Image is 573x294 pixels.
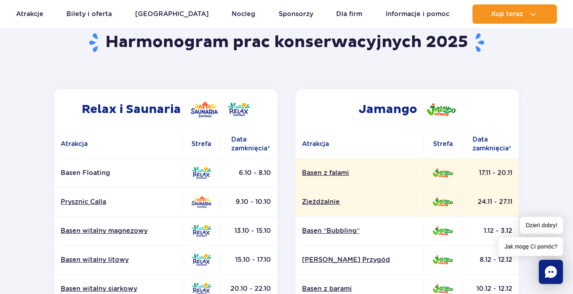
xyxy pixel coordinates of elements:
img: Jamango [433,284,453,293]
th: Strefa [182,130,221,158]
img: Jamango [433,197,453,206]
img: Jamango [433,255,453,264]
img: Relax [191,254,212,266]
img: Jamango [427,103,456,116]
a: Dla firm [336,4,362,24]
td: 6.10 - 8.10 [221,158,277,187]
td: 8.12 - 12.12 [462,245,519,274]
a: Sponsorzy [279,4,313,24]
td: 15.10 - 17.10 [221,245,277,274]
button: Kup teraz [472,4,557,24]
span: Dzień dobry! [520,217,563,234]
a: Basen z barami [302,284,417,293]
td: 13.10 - 15.10 [221,216,277,245]
img: Jamango [433,169,453,177]
a: Prysznic Calla [61,197,176,206]
h2: Jamango [296,89,519,130]
a: [PERSON_NAME] Przygód [302,255,417,264]
a: Bilety i oferta [66,4,112,24]
p: Basen Floating [61,169,176,177]
h1: Harmonogram prac konserwacyjnych 2025 [51,32,522,53]
img: Saunaria [191,196,212,208]
a: Basen z falami [302,169,417,177]
a: Basen witalny magnezowy [61,226,176,235]
span: Kup teraz [491,10,523,18]
span: Jak mogę Ci pomóc? [499,237,563,256]
a: Basen witalny litowy [61,255,176,264]
a: [GEOGRAPHIC_DATA] [135,4,209,24]
a: Atrakcje [16,4,43,24]
img: Relax [228,103,250,116]
th: Data zamknięcia* [462,130,519,158]
a: Nocleg [232,4,255,24]
div: Chat [539,260,563,284]
th: Strefa [423,130,462,158]
td: 17.11 - 20.11 [462,158,519,187]
th: Atrakcja [296,130,423,158]
td: 1.12 - 3.12 [462,216,519,245]
img: Jamango [433,226,453,235]
img: Relax [191,225,212,237]
td: 9.10 - 10.10 [221,187,277,216]
a: Zjeżdżalnie [302,197,417,206]
img: Relax [191,167,212,179]
a: Basen “Bubbling” [302,226,417,235]
th: Data zamknięcia* [221,130,277,158]
a: Informacje i pomoc [386,4,450,24]
td: 24.11 - 27.11 [462,187,519,216]
img: Saunaria [191,101,218,117]
h2: Relax i Saunaria [54,89,277,130]
a: Basen witalny siarkowy [61,284,176,293]
th: Atrakcja [54,130,182,158]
